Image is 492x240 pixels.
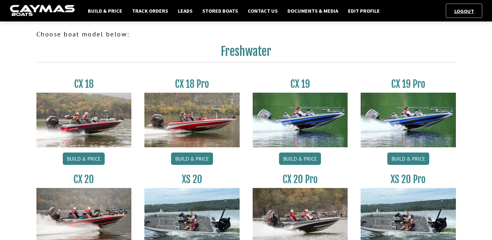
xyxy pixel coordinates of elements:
[36,29,456,39] p: Choose boat model below:
[253,78,348,90] h3: CX 19
[284,7,341,15] a: Documents & Media
[175,7,196,15] a: Leads
[387,153,429,165] a: Build & Price
[199,7,241,15] a: Stored Boats
[10,5,75,17] img: caymas-dealer-connect-2ed40d3bc7270c1d8d7ffb4b79bf05adc795679939227970def78ec6f6c03838.gif
[245,7,281,15] a: Contact Us
[171,153,213,165] a: Build & Price
[129,7,171,15] a: Track Orders
[144,78,240,90] h3: CX 18 Pro
[361,173,456,185] h3: XS 20 Pro
[36,44,456,62] h2: Freshwater
[144,93,240,147] img: CX-18SS_thumbnail.jpg
[361,78,456,90] h3: CX 19 Pro
[36,93,132,147] img: CX-18S_thumbnail.jpg
[253,173,348,185] h3: CX 20 Pro
[85,7,126,15] a: Build & Price
[451,8,477,14] a: Logout
[36,78,132,90] h3: CX 18
[63,153,105,165] a: Build & Price
[253,93,348,147] img: CX19_thumbnail.jpg
[144,173,240,185] h3: XS 20
[361,93,456,147] img: CX19_thumbnail.jpg
[279,153,321,165] a: Build & Price
[36,173,132,185] h3: CX 20
[345,7,383,15] a: Edit Profile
